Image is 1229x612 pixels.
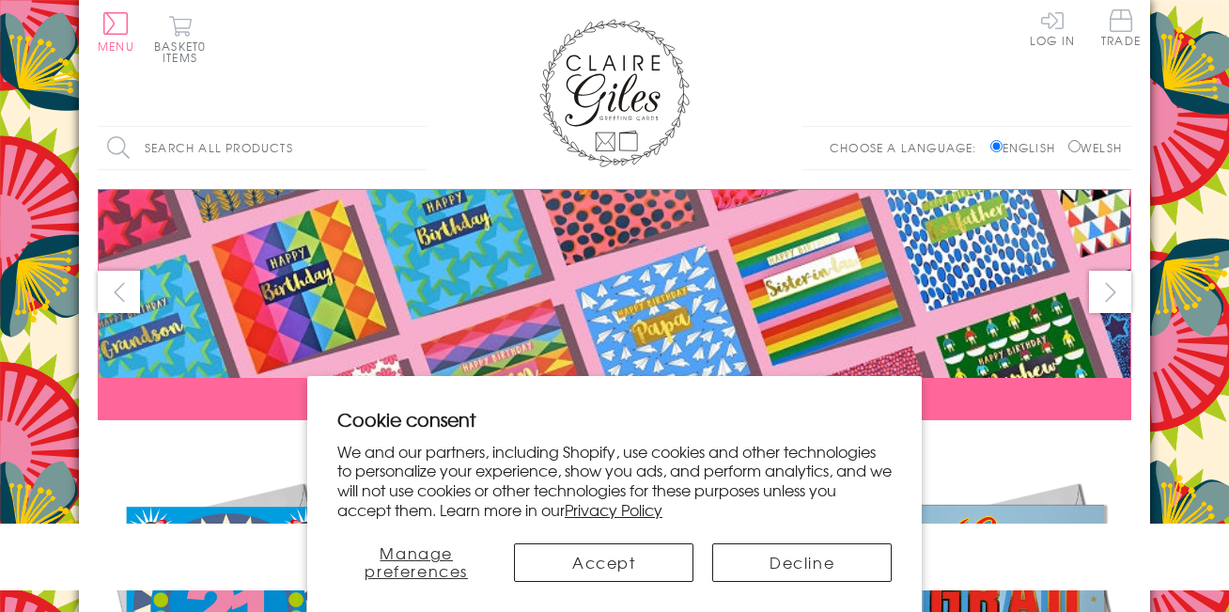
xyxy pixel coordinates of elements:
button: Manage preferences [337,543,495,582]
p: Choose a language: [830,139,987,156]
span: Menu [98,38,134,55]
input: English [990,140,1003,152]
input: Search all products [98,127,427,169]
p: We and our partners, including Shopify, use cookies and other technologies to personalize your ex... [337,442,892,520]
button: next [1089,271,1131,313]
label: Welsh [1068,139,1122,156]
img: Claire Giles Greetings Cards [539,19,690,167]
label: English [990,139,1065,156]
div: Carousel Pagination [98,434,1131,463]
button: Menu [98,12,134,52]
span: Trade [1101,9,1141,46]
span: Manage preferences [365,541,468,582]
button: Basket0 items [154,15,206,63]
h2: Cookie consent [337,406,892,432]
a: Log In [1030,9,1075,46]
button: Decline [712,543,892,582]
a: Privacy Policy [565,498,662,521]
input: Search [408,127,427,169]
a: Trade [1101,9,1141,50]
span: 0 items [163,38,206,66]
input: Welsh [1068,140,1081,152]
button: Accept [514,543,693,582]
button: prev [98,271,140,313]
